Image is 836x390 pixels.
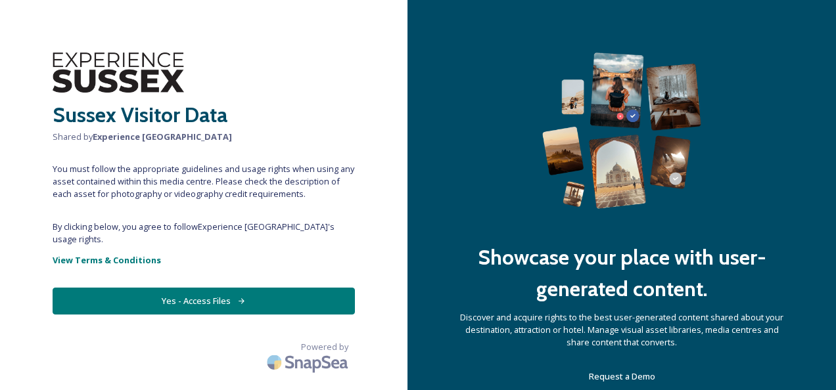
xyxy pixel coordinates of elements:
strong: View Terms & Conditions [53,254,161,266]
span: Powered by [301,341,348,353]
h2: Sussex Visitor Data [53,99,355,131]
strong: Experience [GEOGRAPHIC_DATA] [93,131,232,142]
span: By clicking below, you agree to follow Experience [GEOGRAPHIC_DATA] 's usage rights. [53,221,355,246]
span: You must follow the appropriate guidelines and usage rights when using any asset contained within... [53,163,355,201]
a: Request a Demo [589,368,655,384]
a: View Terms & Conditions [53,252,355,268]
h2: Showcase your place with user-generated content. [460,242,783,305]
span: Discover and acquire rights to the best user-generated content shared about your destination, att... [460,311,783,349]
button: Yes - Access Files [53,288,355,314]
img: WSCC%20ES%20Logo%20-%20Primary%20-%20Black.png [53,53,184,93]
span: Request a Demo [589,370,655,382]
img: SnapSea Logo [263,347,355,378]
span: Shared by [53,131,355,143]
img: 63b42ca75bacad526042e722_Group%20154-p-800.png [542,53,701,209]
